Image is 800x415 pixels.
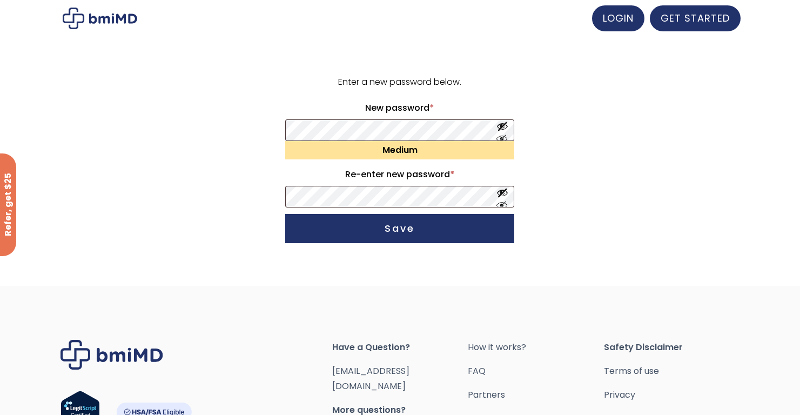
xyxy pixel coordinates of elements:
[592,5,644,31] a: LOGIN
[661,11,730,25] span: GET STARTED
[603,11,634,25] span: LOGIN
[285,99,514,117] label: New password
[604,387,740,403] a: Privacy
[60,340,163,370] img: Brand Logo
[285,214,514,243] button: Save
[63,8,137,29] img: My account
[496,121,508,140] button: Show password
[604,364,740,379] a: Terms of use
[468,364,603,379] a: FAQ
[496,187,508,207] button: Show password
[468,340,603,355] a: How it works?
[332,365,409,392] a: [EMAIL_ADDRESS][DOMAIN_NAME]
[332,340,468,355] span: Have a Question?
[285,166,514,183] label: Re-enter new password
[604,340,740,355] span: Safety Disclaimer
[285,141,514,159] div: Medium
[650,5,741,31] a: GET STARTED
[284,75,516,90] p: Enter a new password below.
[468,387,603,403] a: Partners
